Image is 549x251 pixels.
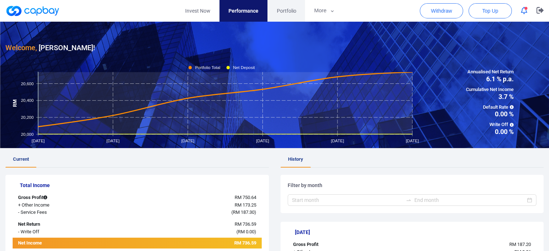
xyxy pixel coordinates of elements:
tspan: 20,600 [21,81,34,86]
span: History [288,156,303,162]
div: + Other Income [13,202,116,209]
tspan: [DATE] [181,139,194,143]
tspan: [DATE] [406,139,419,143]
span: Top Up [482,7,498,14]
span: 6.1 % p.a. [466,76,514,82]
h5: Filter by month [288,182,537,189]
span: 0.00 % [466,129,514,135]
span: Default Rate [466,104,514,111]
span: Portfolio [276,7,296,15]
tspan: [DATE] [256,139,269,143]
div: ( ) [116,209,261,216]
tspan: [DATE] [31,139,44,143]
span: Annualised Net Return [466,68,514,76]
span: RM 0.00 [238,229,254,234]
div: - Write Off [13,228,116,236]
span: RM 736.59 [234,240,256,246]
h5: [DATE] [295,229,537,235]
button: Withdraw [420,3,463,18]
span: Performance [228,7,258,15]
tspan: Net Deposit [233,65,255,70]
span: Cumulative Net Income [466,86,514,94]
tspan: RM [12,99,18,107]
button: Top Up [469,3,512,18]
span: Welcome, [5,43,37,52]
tspan: Portfolio Total [195,65,221,70]
input: Start month [292,196,403,204]
tspan: 20,000 [21,132,34,136]
input: End month [414,196,526,204]
span: RM 750.64 [234,195,256,200]
div: Net Income [13,239,116,248]
div: - Service Fees [13,209,116,216]
div: Net Return [13,221,116,228]
span: 3.7 % [466,94,514,100]
span: RM 736.59 [234,221,256,227]
span: 0.00 % [466,111,514,117]
span: Write Off [466,121,514,129]
span: RM 173.25 [234,202,256,208]
span: RM 187.20 [509,242,531,247]
tspan: 20,400 [21,98,34,103]
h5: Total Income [20,182,262,189]
div: ( ) [116,228,261,236]
span: Current [13,156,29,162]
span: to [406,197,411,203]
div: Gross Profit [288,241,391,248]
tspan: [DATE] [106,139,119,143]
span: swap-right [406,197,411,203]
tspan: 20,200 [21,115,34,120]
h3: [PERSON_NAME] ! [5,42,95,53]
div: Gross Profit [13,194,116,202]
tspan: [DATE] [331,139,344,143]
span: RM 187.30 [232,209,254,215]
